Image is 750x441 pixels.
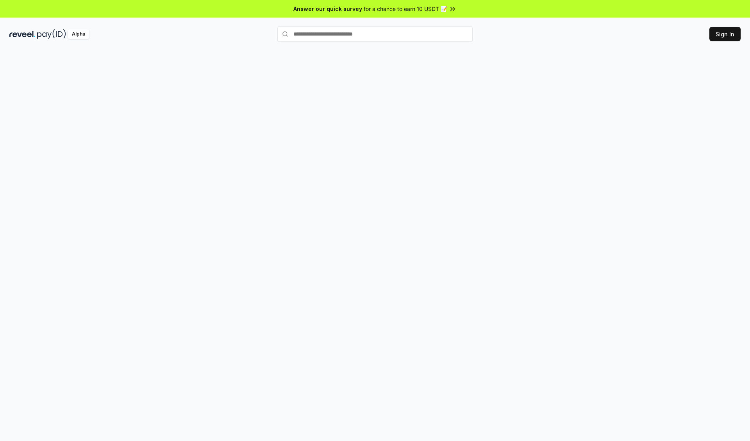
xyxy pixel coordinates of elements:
span: for a chance to earn 10 USDT 📝 [364,5,447,13]
span: Answer our quick survey [293,5,362,13]
img: reveel_dark [9,29,36,39]
div: Alpha [68,29,89,39]
img: pay_id [37,29,66,39]
button: Sign In [709,27,741,41]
